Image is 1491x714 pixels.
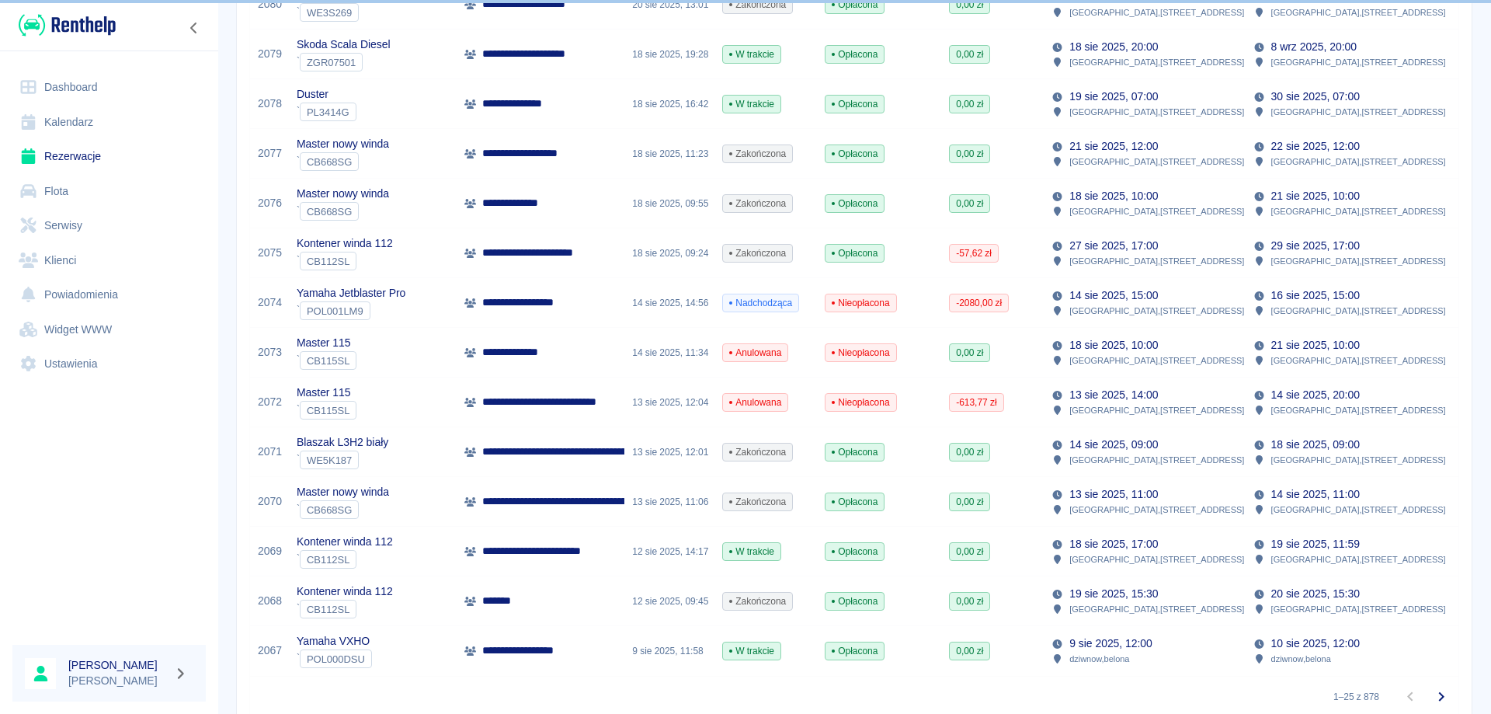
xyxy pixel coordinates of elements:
p: Yamaha VXHO [297,633,372,650]
span: Zakończona [723,197,792,211]
span: CB112SL [301,256,356,267]
p: 9 sie 2025, 12:00 [1069,636,1152,652]
p: 1–25 z 878 [1333,690,1379,704]
p: [GEOGRAPHIC_DATA] , [STREET_ADDRESS] [1271,552,1446,566]
span: POL001LM9 [301,305,370,317]
a: 2076 [258,195,282,211]
div: 13 sie 2025, 12:04 [624,378,714,427]
p: Master nowy winda [297,136,389,152]
span: ZGR07501 [301,57,362,68]
p: 18 sie 2025, 17:00 [1069,536,1158,552]
span: POL000DSU [301,653,371,665]
p: 21 sie 2025, 10:00 [1271,337,1360,354]
p: Yamaha Jetblaster Pro [297,285,405,301]
span: -2080,00 zł [950,296,1008,310]
p: [GEOGRAPHIC_DATA] , [STREET_ADDRESS] [1271,602,1446,616]
a: 2071 [258,444,282,460]
span: Opłacona [825,197,884,211]
span: Opłacona [825,495,884,509]
span: W trakcie [723,545,780,559]
a: 2070 [258,493,282,510]
span: W trakcie [723,644,780,658]
p: 18 sie 2025, 09:00 [1271,437,1360,453]
div: ` [297,301,405,320]
p: [GEOGRAPHIC_DATA] , [STREET_ADDRESS] [1271,254,1446,268]
img: Renthelp logo [19,12,116,38]
div: ` [297,500,389,519]
div: 12 sie 2025, 09:45 [624,576,714,626]
span: Opłacona [825,594,884,608]
p: 14 sie 2025, 15:00 [1069,287,1158,304]
p: [GEOGRAPHIC_DATA] , [STREET_ADDRESS] [1271,354,1446,367]
p: Master 115 [297,385,356,401]
button: Zwiń nawigację [182,18,206,38]
span: CB668SG [301,156,358,168]
a: 2078 [258,96,282,112]
div: 18 sie 2025, 19:28 [624,30,714,79]
div: ` [297,600,393,618]
a: 2073 [258,344,282,360]
span: Opłacona [825,545,884,559]
a: Kalendarz [12,105,206,140]
span: Zakończona [723,445,792,459]
p: [PERSON_NAME] [68,673,168,689]
p: [GEOGRAPHIC_DATA] , [STREET_ADDRESS] [1069,354,1244,367]
span: CB668SG [301,206,358,218]
div: 13 sie 2025, 12:01 [624,427,714,477]
p: 13 sie 2025, 11:00 [1069,486,1158,503]
span: Opłacona [825,644,884,658]
a: 2077 [258,145,282,162]
span: 0,00 zł [950,346,989,360]
button: Przejdź do następnej strony [1426,681,1457,712]
a: 2074 [258,294,282,311]
a: Klienci [12,243,206,278]
p: 18 sie 2025, 10:00 [1069,188,1158,204]
a: 2068 [258,593,282,609]
p: [GEOGRAPHIC_DATA] , [STREET_ADDRESS] [1069,304,1244,318]
span: W trakcie [723,97,780,111]
p: 14 sie 2025, 20:00 [1271,387,1360,403]
p: 21 sie 2025, 12:00 [1069,138,1158,155]
span: Nieopłacona [825,296,895,310]
span: Zakończona [723,246,792,260]
p: dziwnow , belona [1271,652,1331,666]
p: [GEOGRAPHIC_DATA] , [STREET_ADDRESS] [1271,403,1446,417]
p: [GEOGRAPHIC_DATA] , [STREET_ADDRESS] [1069,552,1244,566]
span: CB112SL [301,554,356,566]
p: 27 sie 2025, 17:00 [1069,238,1158,254]
p: [GEOGRAPHIC_DATA] , [STREET_ADDRESS] [1069,155,1244,169]
p: 30 sie 2025, 07:00 [1271,89,1360,105]
span: Zakończona [723,495,792,509]
p: [GEOGRAPHIC_DATA] , [STREET_ADDRESS] [1069,5,1244,19]
p: [GEOGRAPHIC_DATA] , [STREET_ADDRESS] [1069,503,1244,517]
a: Powiadomienia [12,277,206,312]
span: 0,00 zł [950,197,989,211]
span: W trakcie [723,47,780,61]
a: Flota [12,174,206,209]
p: [GEOGRAPHIC_DATA] , [STREET_ADDRESS] [1069,403,1244,417]
a: 2069 [258,543,282,559]
div: ` [297,3,359,22]
p: 18 sie 2025, 10:00 [1069,337,1158,354]
span: Nieopłacona [825,346,895,360]
div: ` [297,53,391,71]
div: 12 sie 2025, 14:17 [624,527,714,576]
span: Opłacona [825,147,884,161]
p: Blaszak L3H2 biały [297,434,388,451]
p: 19 sie 2025, 11:59 [1271,536,1360,552]
div: ` [297,550,393,569]
div: ` [297,650,372,668]
span: 0,00 zł [950,495,989,509]
a: Widget WWW [12,312,206,347]
p: [GEOGRAPHIC_DATA] , [STREET_ADDRESS] [1271,155,1446,169]
p: 22 sie 2025, 12:00 [1271,138,1360,155]
a: 2079 [258,46,282,62]
span: Opłacona [825,246,884,260]
p: [GEOGRAPHIC_DATA] , [STREET_ADDRESS] [1069,55,1244,69]
div: ` [297,152,389,171]
p: Kontener winda 112 [297,235,393,252]
p: Skoda Scala Diesel [297,37,391,53]
p: Master 115 [297,335,356,351]
p: [GEOGRAPHIC_DATA] , [STREET_ADDRESS] [1271,105,1446,119]
a: 2075 [258,245,282,261]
